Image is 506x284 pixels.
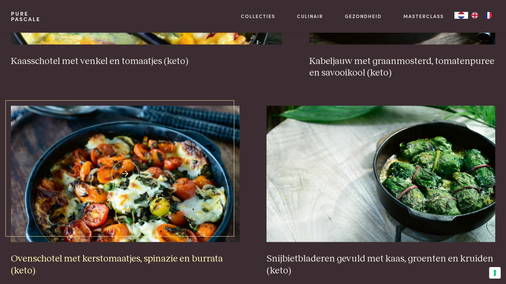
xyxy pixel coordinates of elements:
img: Snijbietbladeren gevuld met kaas, groenten en kruiden (keto) [266,106,495,242]
img: Ovenschotel met kerstomaatjes, spinazie en burrata (keto) [11,106,240,242]
a: FR [482,12,495,19]
a: Culinair [297,13,323,20]
h3: Ovenschotel met kerstomaatjes, spinazie en burrata (keto) [11,253,240,277]
h3: Snijbietbladeren gevuld met kaas, groenten en kruiden (keto) [266,253,495,277]
a: Collecties [241,13,275,20]
aside: Language selected: Nederlands [454,12,495,19]
a: Ovenschotel met kerstomaatjes, spinazie en burrata (keto) Ovenschotel met kerstomaatjes, spinazie... [11,106,240,277]
a: Masterclass [403,13,443,20]
h3: Kabeljauw met graanmosterd, tomatenpuree en savooikool (keto) [309,56,495,79]
a: PurePascale [11,11,40,22]
button: Uw voorkeuren voor toestemming voor trackingtechnologieën [489,267,501,279]
ul: Language list [468,12,495,19]
a: Gezondheid [345,13,382,20]
a: NL [454,12,468,19]
a: EN [468,12,482,19]
div: Language [454,12,468,19]
h3: Kaasschotel met venkel en tomaatjes (keto) [11,56,282,67]
a: Snijbietbladeren gevuld met kaas, groenten en kruiden (keto) Snijbietbladeren gevuld met kaas, gr... [266,106,495,277]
